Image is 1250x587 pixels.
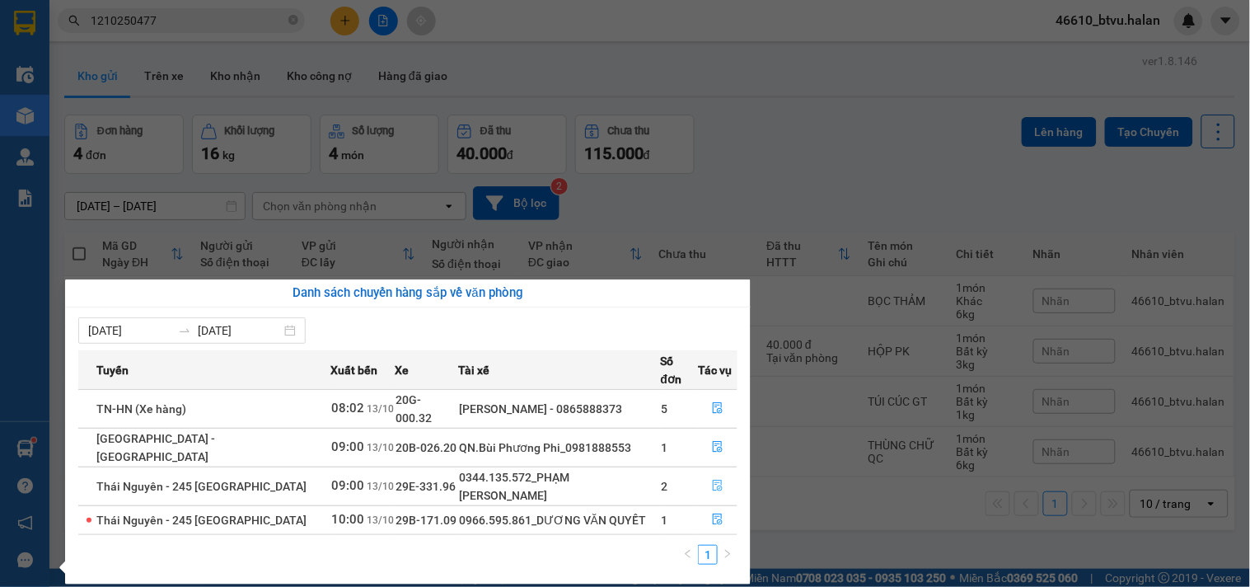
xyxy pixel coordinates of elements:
[662,402,668,416] span: 5
[96,402,186,416] span: TN-HN (Xe hàng)
[678,545,698,565] li: Previous Page
[712,514,723,527] span: file-done
[699,473,737,500] button: file-done
[396,393,432,425] span: 20G-000.32
[331,512,364,527] span: 10:00
[96,432,215,463] span: [GEOGRAPHIC_DATA] - [GEOGRAPHIC_DATA]
[718,545,737,565] button: right
[396,480,456,493] span: 29E-331.96
[78,284,737,303] div: Danh sách chuyến hàng sắp về văn phòng
[699,507,737,533] button: file-done
[367,514,394,526] span: 13/10
[662,441,668,454] span: 1
[662,480,668,493] span: 2
[459,511,660,529] div: 0966.595.861_DƯƠNG VĂN QUYẾT
[661,352,698,388] span: Số đơn
[698,545,718,565] li: 1
[718,545,737,565] li: Next Page
[459,400,660,418] div: [PERSON_NAME] - 0865888373
[459,468,660,505] div: 0344.135.572_PHẠM [PERSON_NAME]
[662,514,668,527] span: 1
[396,441,456,454] span: 20B-026.20
[367,403,394,415] span: 13/10
[331,439,364,454] span: 09:00
[330,361,377,379] span: Xuất bến
[331,478,364,493] span: 09:00
[21,112,246,167] b: GỬI : VP [GEOGRAPHIC_DATA]
[712,441,723,454] span: file-done
[21,21,144,103] img: logo.jpg
[678,545,698,565] button: left
[367,442,394,453] span: 13/10
[699,546,717,564] a: 1
[395,361,409,379] span: Xe
[178,324,191,337] span: swap-right
[699,434,737,461] button: file-done
[331,401,364,416] span: 08:02
[459,439,660,457] div: QN.Bùi Phương Phi_0981888553
[88,322,171,340] input: Từ ngày
[458,361,489,379] span: Tài xế
[712,402,723,416] span: file-done
[178,324,191,337] span: to
[96,361,129,379] span: Tuyến
[154,40,689,61] li: 271 - [PERSON_NAME] - [GEOGRAPHIC_DATA] - [GEOGRAPHIC_DATA]
[96,514,307,527] span: Thái Nguyên - 245 [GEOGRAPHIC_DATA]
[699,396,737,422] button: file-done
[723,549,733,559] span: right
[198,322,281,340] input: Đến ngày
[683,549,693,559] span: left
[396,514,456,527] span: 29B-171.09
[96,480,307,493] span: Thái Nguyên - 245 [GEOGRAPHIC_DATA]
[367,481,394,492] span: 13/10
[698,361,732,379] span: Tác vụ
[712,480,723,493] span: file-done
